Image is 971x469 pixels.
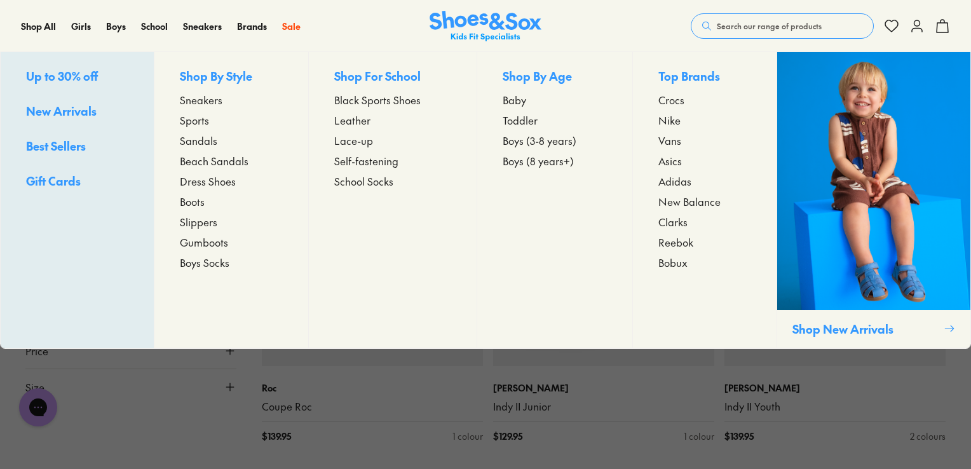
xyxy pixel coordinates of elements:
[792,320,939,337] p: Shop New Arrivals
[658,234,751,250] a: Reebok
[658,133,681,148] span: Vans
[26,67,128,87] a: Up to 30% off
[503,133,576,148] span: Boys (3-8 years)
[658,255,688,270] span: Bobux
[503,92,607,107] a: Baby
[658,112,751,128] a: Nike
[658,92,751,107] a: Crocs
[334,173,393,189] span: School Socks
[106,20,126,33] a: Boys
[25,379,44,395] span: Size
[910,430,946,443] div: 2 colours
[180,255,283,270] a: Boys Socks
[180,255,229,270] span: Boys Socks
[430,11,541,42] img: SNS_Logo_Responsive.svg
[282,20,301,33] a: Sale
[777,52,970,310] img: SNS_WEBASSETS_CollectionHero_1280x1600_3.png
[503,112,607,128] a: Toddler
[26,137,128,157] a: Best Sellers
[503,92,526,107] span: Baby
[26,102,128,122] a: New Arrivals
[724,430,754,443] span: $ 139.95
[13,384,64,431] iframe: Gorgias live chat messenger
[180,173,236,189] span: Dress Shoes
[658,173,691,189] span: Adidas
[503,153,607,168] a: Boys (8 years+)
[26,172,128,192] a: Gift Cards
[334,67,451,87] p: Shop For School
[141,20,168,32] span: School
[180,92,222,107] span: Sneakers
[183,20,222,33] a: Sneakers
[180,153,248,168] span: Beach Sandals
[25,343,48,358] span: Price
[282,20,301,32] span: Sale
[26,68,98,84] span: Up to 30% off
[180,67,283,87] p: Shop By Style
[777,52,970,348] a: Shop New Arrivals
[334,133,451,148] a: Lace-up
[334,173,451,189] a: School Socks
[180,214,217,229] span: Slippers
[658,133,751,148] a: Vans
[262,400,483,414] a: Coupe Roc
[503,67,607,87] p: Shop By Age
[658,173,751,189] a: Adidas
[452,430,483,443] div: 1 colour
[180,133,283,148] a: Sandals
[334,153,451,168] a: Self-fastening
[334,92,421,107] span: Black Sports Shoes
[141,20,168,33] a: School
[658,255,751,270] a: Bobux
[183,20,222,32] span: Sneakers
[658,214,688,229] span: Clarks
[237,20,267,32] span: Brands
[26,138,86,154] span: Best Sellers
[493,400,714,414] a: Indy II Junior
[334,112,451,128] a: Leather
[658,194,721,209] span: New Balance
[334,112,370,128] span: Leather
[658,153,682,168] span: Asics
[25,369,236,405] button: Size
[180,194,205,209] span: Boots
[26,173,81,189] span: Gift Cards
[503,133,607,148] a: Boys (3-8 years)
[25,333,236,369] button: Price
[106,20,126,32] span: Boys
[503,112,538,128] span: Toddler
[684,430,714,443] div: 1 colour
[180,234,283,250] a: Gumboots
[180,153,283,168] a: Beach Sandals
[658,67,751,87] p: Top Brands
[503,153,574,168] span: Boys (8 years+)
[71,20,91,33] a: Girls
[493,381,714,395] p: [PERSON_NAME]
[493,430,522,443] span: $ 129.95
[180,112,283,128] a: Sports
[334,92,451,107] a: Black Sports Shoes
[180,92,283,107] a: Sneakers
[658,194,751,209] a: New Balance
[658,112,681,128] span: Nike
[717,20,822,32] span: Search our range of products
[180,173,283,189] a: Dress Shoes
[658,214,751,229] a: Clarks
[180,194,283,209] a: Boots
[658,234,693,250] span: Reebok
[21,20,56,32] span: Shop All
[26,103,97,119] span: New Arrivals
[658,153,751,168] a: Asics
[724,381,946,395] p: [PERSON_NAME]
[180,234,228,250] span: Gumboots
[691,13,874,39] button: Search our range of products
[262,381,483,395] p: Roc
[334,153,398,168] span: Self-fastening
[180,214,283,229] a: Slippers
[180,112,209,128] span: Sports
[71,20,91,32] span: Girls
[262,430,291,443] span: $ 139.95
[334,133,373,148] span: Lace-up
[180,133,217,148] span: Sandals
